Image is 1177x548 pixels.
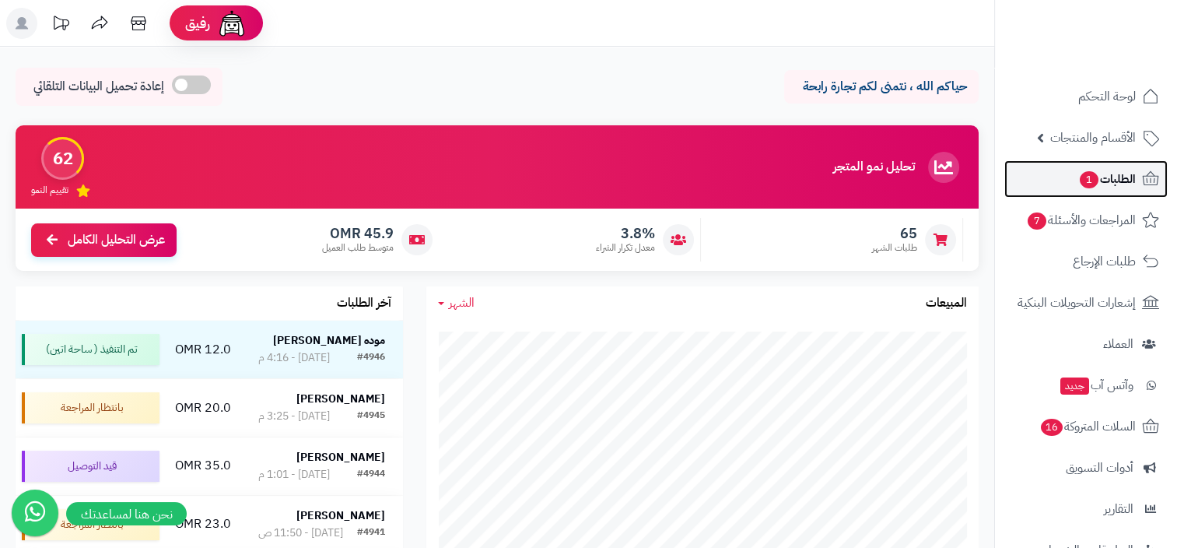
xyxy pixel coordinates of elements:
[438,294,475,312] a: الشهر
[258,409,330,424] div: [DATE] - 3:25 م
[296,391,385,407] strong: [PERSON_NAME]
[216,8,247,39] img: ai-face.png
[1028,213,1046,230] span: 7
[22,451,159,482] div: قيد التوصيل
[449,293,475,312] span: الشهر
[357,350,385,366] div: #4946
[1004,284,1168,321] a: إشعارات التحويلات البنكية
[1026,209,1136,231] span: المراجعات والأسئلة
[1004,490,1168,528] a: التقارير
[1066,457,1133,479] span: أدوات التسويق
[337,297,391,311] h3: آخر الطلبات
[1050,127,1136,149] span: الأقسام والمنتجات
[596,225,655,242] span: 3.8%
[258,525,343,541] div: [DATE] - 11:50 ص
[357,409,385,424] div: #4945
[1004,78,1168,115] a: لوحة التحكم
[41,8,80,43] a: تحديثات المنصة
[1004,367,1168,404] a: وآتس آبجديد
[1071,40,1162,72] img: logo-2.png
[1004,325,1168,363] a: العملاء
[1103,333,1133,355] span: العملاء
[166,379,240,437] td: 20.0 OMR
[258,467,330,483] div: [DATE] - 1:01 م
[596,241,655,255] span: معدل تكرار الشراء
[1080,171,1098,188] span: 1
[22,334,159,365] div: تم التنفيذ ( ساحة اتين)
[1039,416,1136,437] span: السلات المتروكة
[1004,408,1168,445] a: السلات المتروكة16
[31,184,68,197] span: تقييم النمو
[833,160,915,174] h3: تحليل نمو المتجر
[296,508,385,524] strong: [PERSON_NAME]
[166,321,240,378] td: 12.0 OMR
[322,241,394,255] span: متوسط طلب العميل
[68,231,165,249] span: عرض التحليل الكامل
[926,297,967,311] h3: المبيعات
[1018,292,1136,314] span: إشعارات التحويلات البنكية
[1004,243,1168,280] a: طلبات الإرجاع
[1059,374,1133,396] span: وآتس آب
[1078,168,1136,190] span: الطلبات
[1004,449,1168,487] a: أدوات التسويق
[796,78,967,96] p: حياكم الله ، نتمنى لكم تجارة رابحة
[33,78,164,96] span: إعادة تحميل البيانات التلقائي
[872,225,917,242] span: 65
[166,437,240,495] td: 35.0 OMR
[296,449,385,465] strong: [PERSON_NAME]
[31,223,177,257] a: عرض التحليل الكامل
[357,467,385,483] div: #4944
[185,14,210,33] span: رفيق
[273,332,385,349] strong: موده [PERSON_NAME]
[322,225,394,242] span: 45.9 OMR
[1104,498,1133,520] span: التقارير
[1041,419,1063,436] span: 16
[1004,160,1168,198] a: الطلبات1
[357,525,385,541] div: #4941
[1078,86,1136,107] span: لوحة التحكم
[258,350,330,366] div: [DATE] - 4:16 م
[22,392,159,423] div: بانتظار المراجعة
[1004,202,1168,239] a: المراجعات والأسئلة7
[1060,378,1089,395] span: جديد
[872,241,917,255] span: طلبات الشهر
[1073,251,1136,272] span: طلبات الإرجاع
